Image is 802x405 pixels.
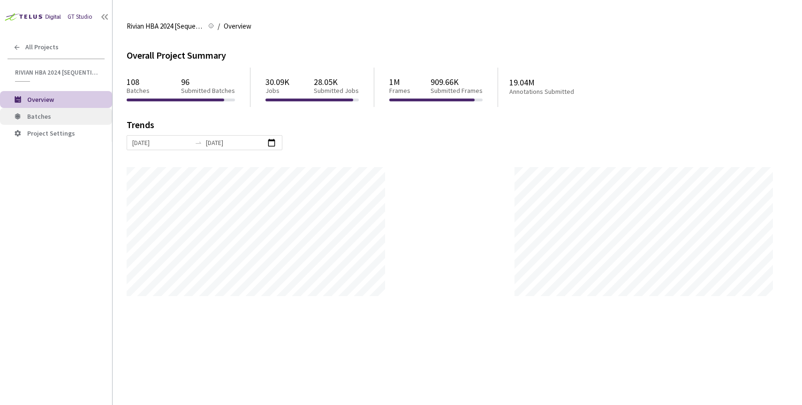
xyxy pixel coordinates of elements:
[314,77,359,87] p: 28.05K
[27,95,54,104] span: Overview
[265,87,289,95] p: Jobs
[389,87,410,95] p: Frames
[389,77,410,87] p: 1M
[127,21,203,32] span: Rivian HBA 2024 [Sequential]
[181,77,235,87] p: 96
[127,77,150,87] p: 108
[25,43,59,51] span: All Projects
[127,87,150,95] p: Batches
[431,87,483,95] p: Submitted Frames
[431,77,483,87] p: 909.66K
[224,21,251,32] span: Overview
[127,49,788,62] div: Overall Project Summary
[68,13,92,22] div: GT Studio
[132,138,191,148] input: Start date
[265,77,289,87] p: 30.09K
[206,138,265,148] input: End date
[509,88,611,96] p: Annotations Submitted
[509,77,611,87] p: 19.04M
[195,139,202,146] span: to
[27,112,51,121] span: Batches
[195,139,202,146] span: swap-right
[181,87,235,95] p: Submitted Batches
[127,120,775,135] div: Trends
[15,69,99,76] span: Rivian HBA 2024 [Sequential]
[27,129,75,138] span: Project Settings
[314,87,359,95] p: Submitted Jobs
[218,21,220,32] li: /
